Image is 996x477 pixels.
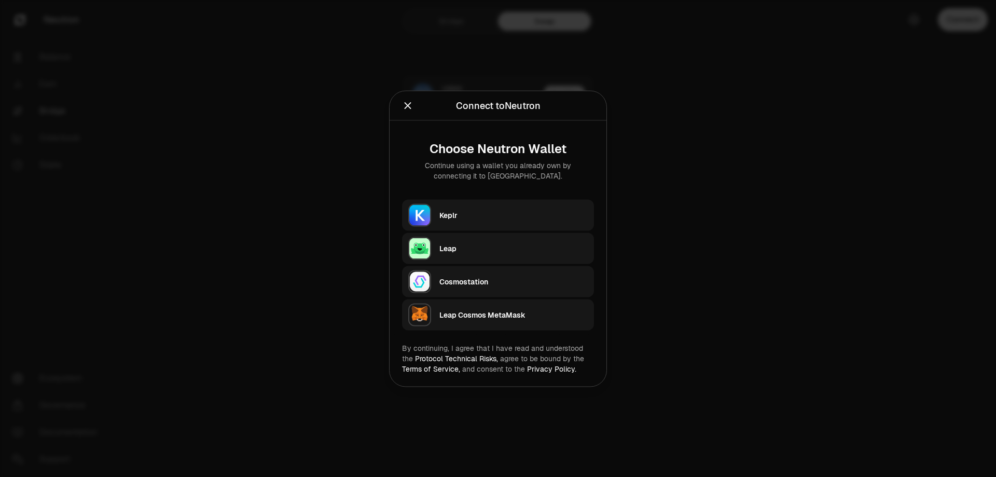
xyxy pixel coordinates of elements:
[402,233,594,264] button: LeapLeap
[402,364,460,373] a: Terms of Service,
[408,270,431,293] img: Cosmostation
[410,141,586,156] div: Choose Neutron Wallet
[408,237,431,260] img: Leap
[402,343,594,374] div: By continuing, I agree that I have read and understood the agree to be bound by the and consent t...
[408,303,431,326] img: Leap Cosmos MetaMask
[408,203,431,226] img: Keplr
[402,266,594,297] button: CosmostationCosmostation
[410,160,586,181] div: Continue using a wallet you already own by connecting it to [GEOGRAPHIC_DATA].
[402,199,594,230] button: KeplrKeplr
[439,309,588,320] div: Leap Cosmos MetaMask
[456,98,541,113] div: Connect to Neutron
[402,98,413,113] button: Close
[402,299,594,330] button: Leap Cosmos MetaMaskLeap Cosmos MetaMask
[439,243,588,253] div: Leap
[527,364,576,373] a: Privacy Policy.
[439,276,588,287] div: Cosmostation
[439,210,588,220] div: Keplr
[415,353,498,363] a: Protocol Technical Risks,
